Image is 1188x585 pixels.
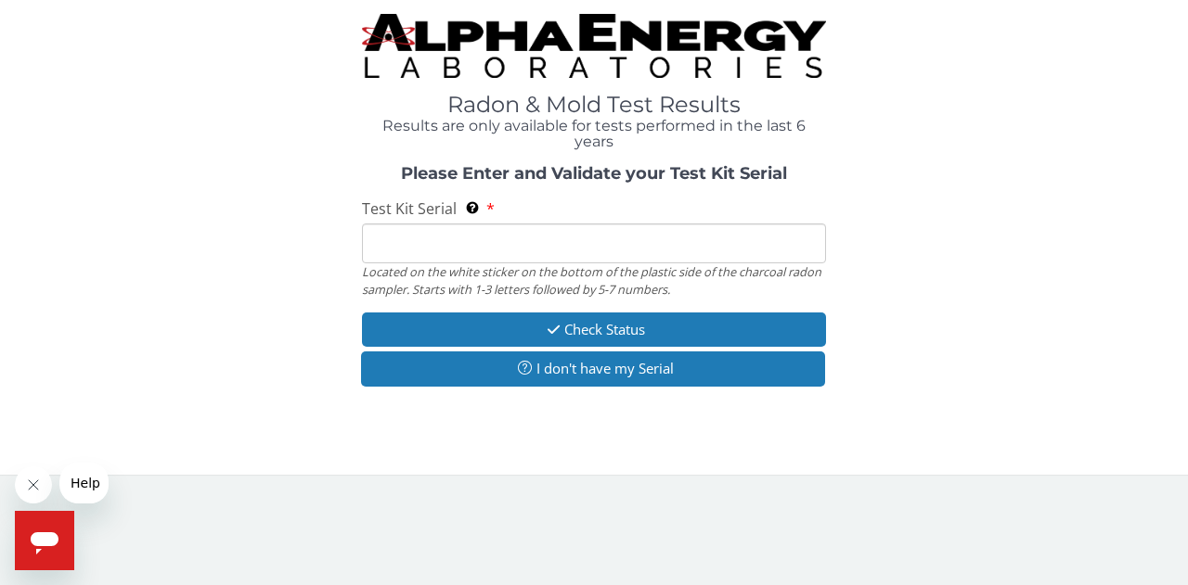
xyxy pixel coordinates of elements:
[15,511,74,570] iframe: Button to launch messaging window
[15,466,52,503] iframe: Close message
[362,312,826,347] button: Check Status
[59,463,109,503] iframe: Message from company
[401,163,787,184] strong: Please Enter and Validate your Test Kit Serial
[362,263,826,298] div: Located on the white sticker on the bottom of the plastic side of the charcoal radon sampler. Sta...
[362,198,457,219] span: Test Kit Serial
[362,93,826,117] h1: Radon & Mold Test Results
[361,351,825,386] button: I don't have my Serial
[362,14,826,78] img: TightCrop.jpg
[362,118,826,150] h4: Results are only available for tests performed in the last 6 years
